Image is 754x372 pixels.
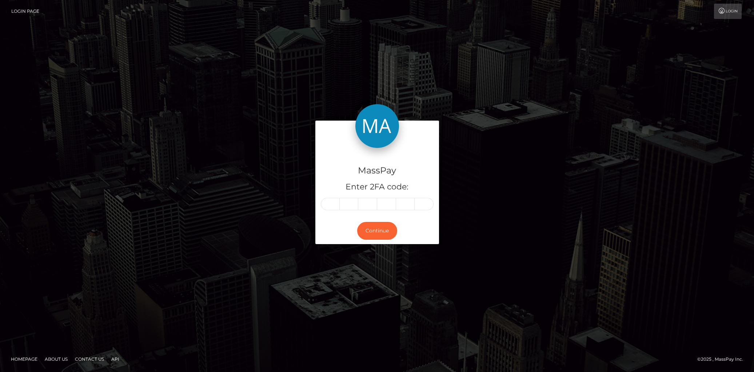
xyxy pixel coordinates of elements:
[714,4,742,19] a: Login
[8,353,40,365] a: Homepage
[42,353,71,365] a: About Us
[72,353,107,365] a: Contact Us
[697,355,749,363] div: © 2025 , MassPay Inc.
[355,104,399,148] img: MassPay
[357,222,397,240] button: Continue
[11,4,39,19] a: Login Page
[321,181,434,193] h5: Enter 2FA code:
[321,164,434,177] h4: MassPay
[108,353,122,365] a: API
